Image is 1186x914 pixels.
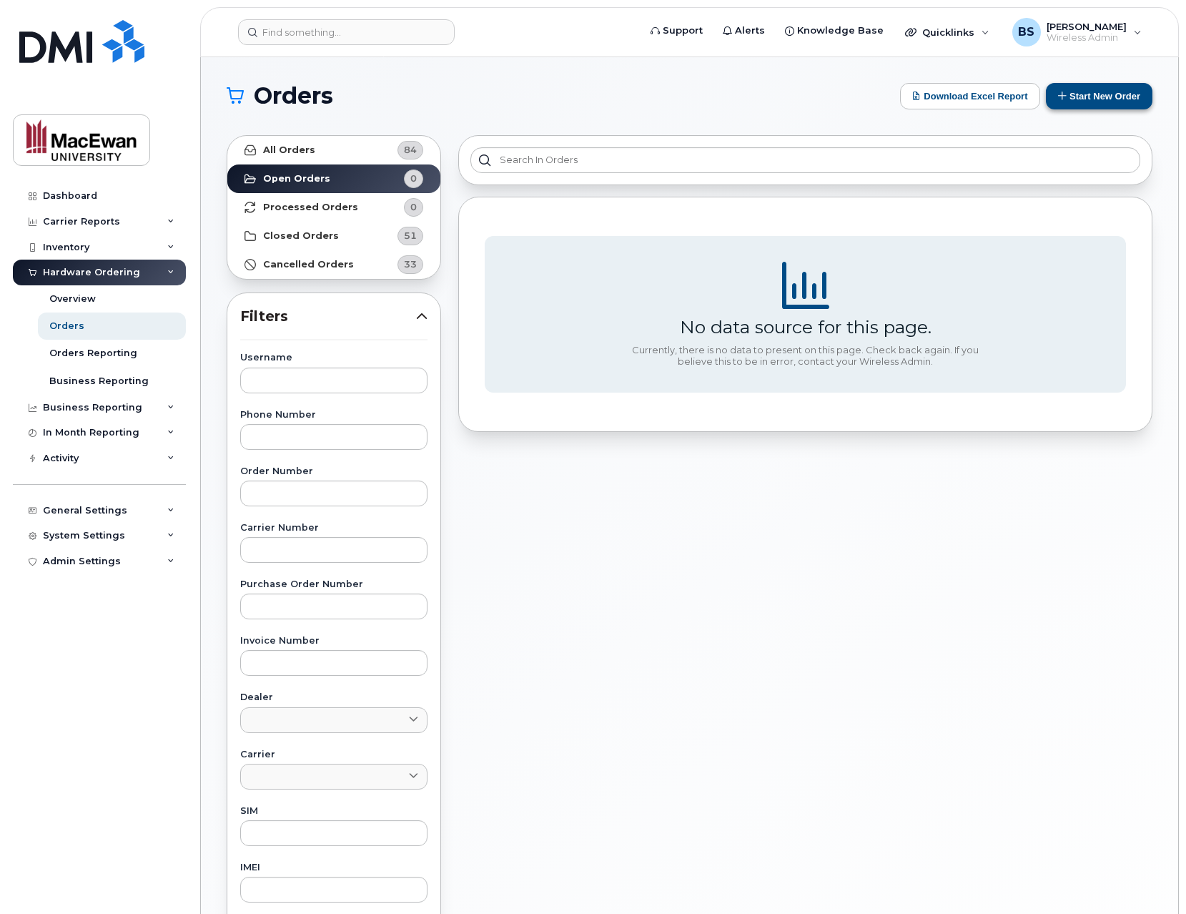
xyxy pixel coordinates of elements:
[227,136,440,164] a: All Orders84
[240,467,428,476] label: Order Number
[227,164,440,193] a: Open Orders0
[227,222,440,250] a: Closed Orders51
[627,345,984,367] div: Currently, there is no data to present on this page. Check back again. If you believe this to be ...
[240,353,428,363] label: Username
[263,202,358,213] strong: Processed Orders
[240,411,428,420] label: Phone Number
[404,257,417,271] span: 33
[240,863,428,873] label: IMEI
[404,143,417,157] span: 84
[680,316,931,338] div: No data source for this page.
[254,85,333,107] span: Orders
[263,230,339,242] strong: Closed Orders
[227,193,440,222] a: Processed Orders0
[240,750,428,760] label: Carrier
[263,173,330,185] strong: Open Orders
[263,259,354,270] strong: Cancelled Orders
[410,200,417,214] span: 0
[404,229,417,242] span: 51
[470,147,1140,173] input: Search in orders
[240,524,428,533] label: Carrier Number
[240,306,416,327] span: Filters
[263,144,315,156] strong: All Orders
[240,693,428,702] label: Dealer
[410,172,417,185] span: 0
[900,83,1040,109] button: Download Excel Report
[240,807,428,816] label: SIM
[240,637,428,646] label: Invoice Number
[227,250,440,279] a: Cancelled Orders33
[1046,83,1152,109] button: Start New Order
[240,580,428,589] label: Purchase Order Number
